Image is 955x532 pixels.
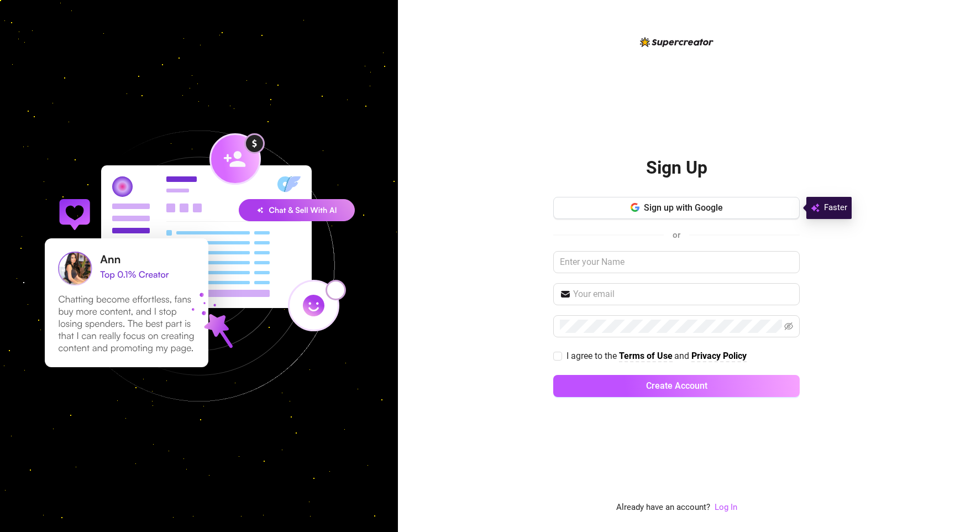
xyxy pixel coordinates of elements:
[619,351,673,362] a: Terms of Use
[619,351,673,361] strong: Terms of Use
[691,351,747,361] strong: Privacy Policy
[646,380,707,391] span: Create Account
[824,201,847,215] span: Faster
[715,501,737,514] a: Log In
[573,288,793,301] input: Your email
[811,201,820,215] img: svg%3e
[566,351,619,361] span: I agree to the
[640,37,713,47] img: logo-BBDzfeDw.svg
[553,375,800,397] button: Create Account
[691,351,747,362] a: Privacy Policy
[715,502,737,512] a: Log In
[553,251,800,273] input: Enter your Name
[784,322,793,331] span: eye-invisible
[616,501,710,514] span: Already have an account?
[673,230,680,240] span: or
[674,351,691,361] span: and
[553,197,800,219] button: Sign up with Google
[646,157,707,179] h2: Sign Up
[644,202,723,213] span: Sign up with Google
[8,75,390,457] img: signup-background-D0MIrEPF.svg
